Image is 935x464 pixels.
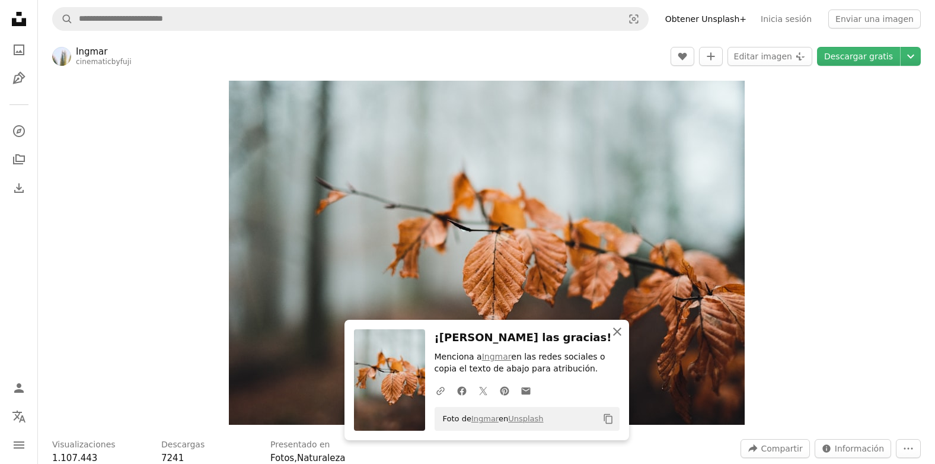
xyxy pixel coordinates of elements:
[761,440,802,457] span: Compartir
[828,9,921,28] button: Enviar una imagen
[437,409,544,428] span: Foto de en
[620,8,648,30] button: Búsqueda visual
[76,46,132,58] a: Ingmar
[270,453,294,463] a: Fotos
[901,47,921,66] button: Elegir el tamaño de descarga
[7,148,31,171] a: Colecciones
[435,351,620,375] p: Menciona a en las redes sociales o copia el texto de abajo para atribución.
[741,439,809,458] button: Compartir esta imagen
[508,414,543,423] a: Unsplash
[52,439,116,451] h3: Visualizaciones
[53,8,73,30] button: Buscar en Unsplash
[7,405,31,428] button: Idioma
[52,7,649,31] form: Encuentra imágenes en todo el sitio
[161,453,184,463] span: 7241
[294,453,297,463] span: ,
[515,379,537,402] a: Comparte por correo electrónico
[7,66,31,90] a: Ilustraciones
[435,329,620,347] h3: ¡[PERSON_NAME] las gracias!
[7,119,31,143] a: Explorar
[815,439,891,458] button: Estadísticas sobre esta imagen
[671,47,694,66] button: Me gusta
[494,379,515,402] a: Comparte en Pinterest
[817,47,900,66] a: Descargar gratis
[7,38,31,62] a: Fotos
[598,409,618,429] button: Copiar al portapapeles
[7,176,31,200] a: Historial de descargas
[229,81,745,425] button: Ampliar en esta imagen
[835,440,884,457] span: Información
[451,379,473,402] a: Comparte en Facebook
[7,7,31,33] a: Inicio — Unsplash
[482,352,512,361] a: Ingmar
[471,414,499,423] a: Ingmar
[229,81,745,425] img: Un primer plano de una rama con hojas
[76,58,132,66] a: cinematicbyfuji
[658,9,754,28] a: Obtener Unsplash+
[7,433,31,457] button: Menú
[896,439,921,458] button: Más acciones
[52,453,97,463] span: 1.107.443
[727,47,812,66] button: Editar imagen
[7,376,31,400] a: Iniciar sesión / Registrarse
[52,47,71,66] img: Ve al perfil de Ingmar
[754,9,819,28] a: Inicia sesión
[473,379,494,402] a: Comparte en Twitter
[699,47,723,66] button: Añade a la colección
[270,439,330,451] h3: Presentado en
[297,453,346,463] a: Naturaleza
[161,439,205,451] h3: Descargas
